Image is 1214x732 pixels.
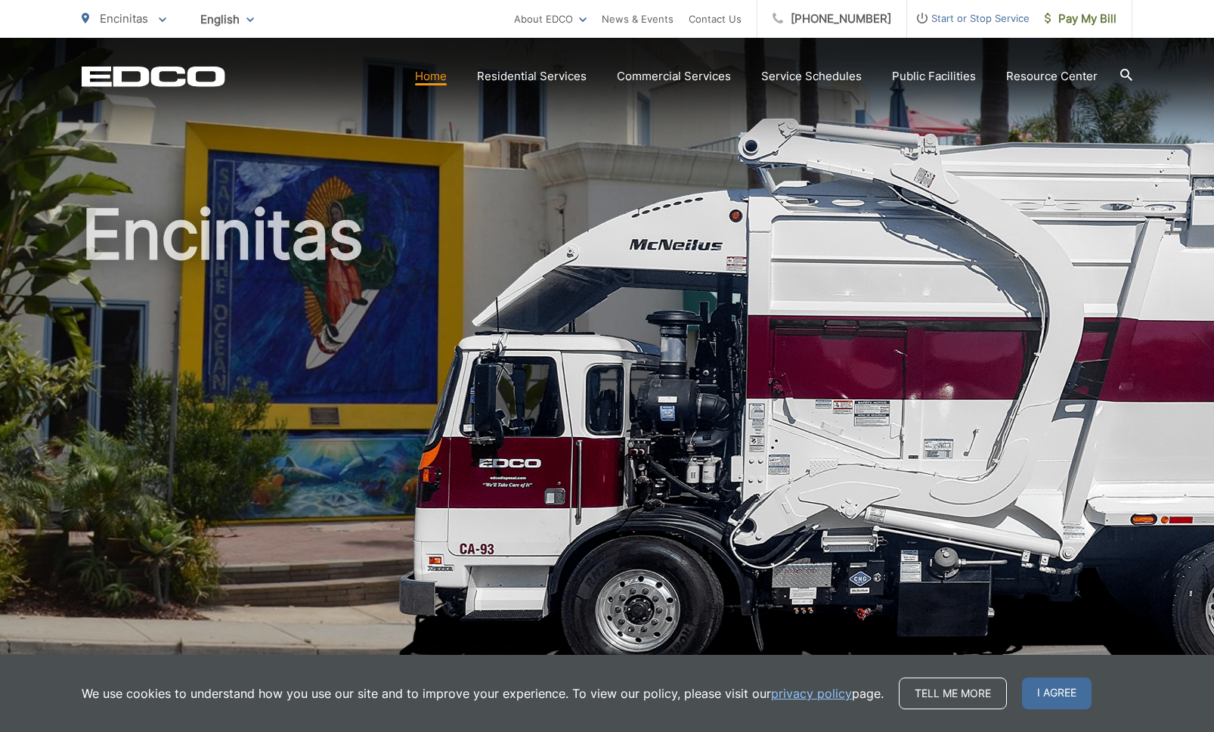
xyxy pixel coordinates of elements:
a: Tell me more [899,678,1007,709]
a: EDCD logo. Return to the homepage. [82,66,225,87]
a: Public Facilities [892,67,976,85]
a: News & Events [602,10,674,28]
a: Resource Center [1006,67,1098,85]
a: Residential Services [477,67,587,85]
span: Encinitas [100,11,148,26]
a: Contact Us [689,10,742,28]
a: privacy policy [771,684,852,703]
h1: Encinitas [82,197,1132,675]
span: I agree [1022,678,1092,709]
a: Service Schedules [761,67,862,85]
a: Home [415,67,447,85]
a: Commercial Services [617,67,731,85]
a: About EDCO [514,10,587,28]
p: We use cookies to understand how you use our site and to improve your experience. To view our pol... [82,684,884,703]
span: English [189,6,265,33]
span: Pay My Bill [1045,10,1116,28]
